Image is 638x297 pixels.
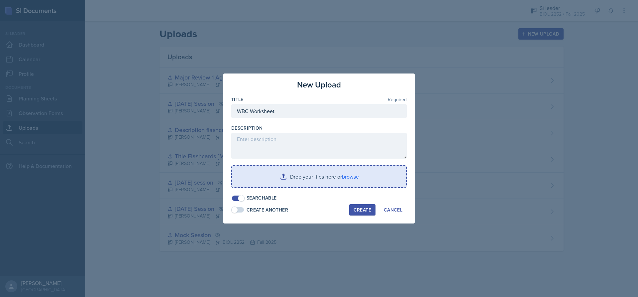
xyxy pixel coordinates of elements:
div: Cancel [384,207,402,213]
input: Enter title [231,104,407,118]
button: Cancel [379,204,407,216]
div: Create Another [247,207,288,214]
label: Title [231,96,244,103]
label: Description [231,125,263,131]
div: Create [354,207,371,213]
h3: New Upload [297,79,341,91]
div: Searchable [247,195,277,202]
button: Create [349,204,375,216]
span: Required [388,97,407,102]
